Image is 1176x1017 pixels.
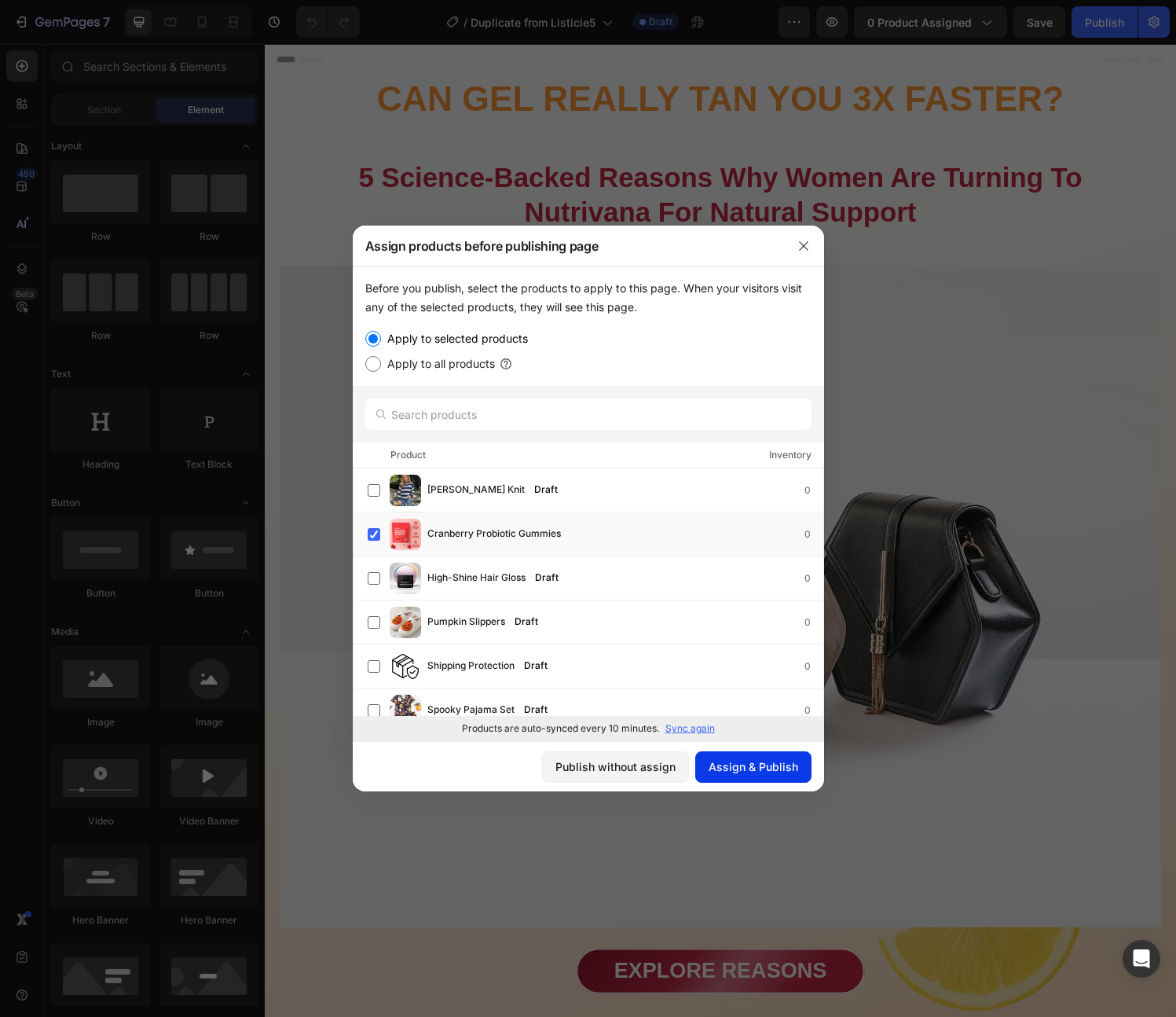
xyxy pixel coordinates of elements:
div: /> [353,266,824,741]
div: Draft [518,658,554,674]
img: product-img [390,563,421,594]
span: Cranberry Probiotic Gummies [427,526,561,543]
img: product-img [390,651,421,682]
p: EXPLORE REASONS [361,945,581,972]
div: Draft [518,702,554,718]
span: Spooky Pajama Set [427,702,515,719]
img: product-img [390,475,421,506]
div: Assign products before publishing page [353,226,783,266]
div: Publish without assign [555,758,676,775]
span: Pumpkin Slippers [427,614,505,631]
div: 0 [804,615,823,630]
input: Search products [365,398,811,430]
span: High-Shine Hair Gloss [427,570,526,587]
p: Rated 4.8/5 | 'Excellent' [456,208,563,222]
div: Open Intercom Messenger [1123,940,1160,978]
p: Products are auto-synced every 10 minutes. [462,721,659,736]
img: product-img [390,607,421,638]
div: 0 [804,527,823,542]
label: Apply to all products [381,354,495,373]
div: Draft [528,482,564,497]
button: <p>EXPLORE REASONS</p> [322,935,621,982]
span: Shipping Protection [427,658,515,675]
img: product-img [390,519,421,550]
img: image_demo.jpg [16,229,927,913]
div: Product [390,447,426,463]
div: 0 [804,703,823,718]
div: Draft [529,570,565,586]
div: 0 [804,571,823,586]
button: Publish without assign [542,751,689,783]
div: Draft [508,614,544,630]
img: product-img [390,695,421,726]
div: Inventory [769,447,811,463]
div: Assign & Publish [709,758,798,775]
button: Assign & Publish [695,751,811,783]
label: Apply to selected products [381,329,528,348]
p: 5 Science-Backed Reasons Why Women Are Turning To [17,120,925,156]
div: 0 [804,483,823,498]
span: [PERSON_NAME] Knit [427,482,525,499]
div: 0 [804,659,823,674]
p: Nutrivana For Natural Support [17,156,925,191]
div: Before you publish, select the products to apply to this page. When your visitors visit any of th... [365,279,811,317]
p: Sync again [665,721,715,736]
